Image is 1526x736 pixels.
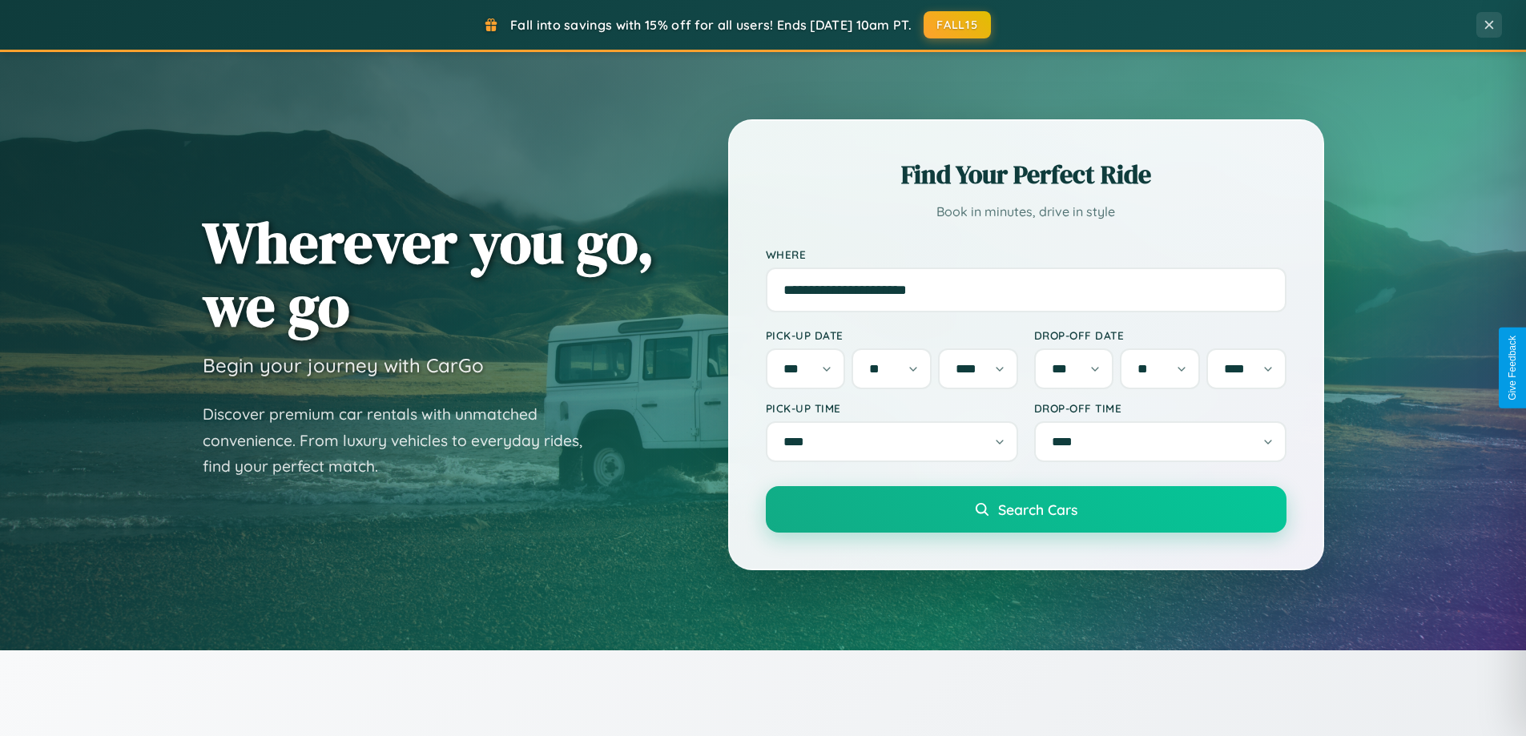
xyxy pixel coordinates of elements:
button: Search Cars [766,486,1286,533]
p: Discover premium car rentals with unmatched convenience. From luxury vehicles to everyday rides, ... [203,401,603,480]
label: Where [766,247,1286,261]
label: Pick-up Date [766,328,1018,342]
h1: Wherever you go, we go [203,211,654,337]
label: Drop-off Date [1034,328,1286,342]
label: Drop-off Time [1034,401,1286,415]
h3: Begin your journey with CarGo [203,353,484,377]
h2: Find Your Perfect Ride [766,157,1286,192]
span: Search Cars [998,501,1077,518]
label: Pick-up Time [766,401,1018,415]
div: Give Feedback [1507,336,1518,400]
p: Book in minutes, drive in style [766,200,1286,223]
button: FALL15 [924,11,991,38]
span: Fall into savings with 15% off for all users! Ends [DATE] 10am PT. [510,17,912,33]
